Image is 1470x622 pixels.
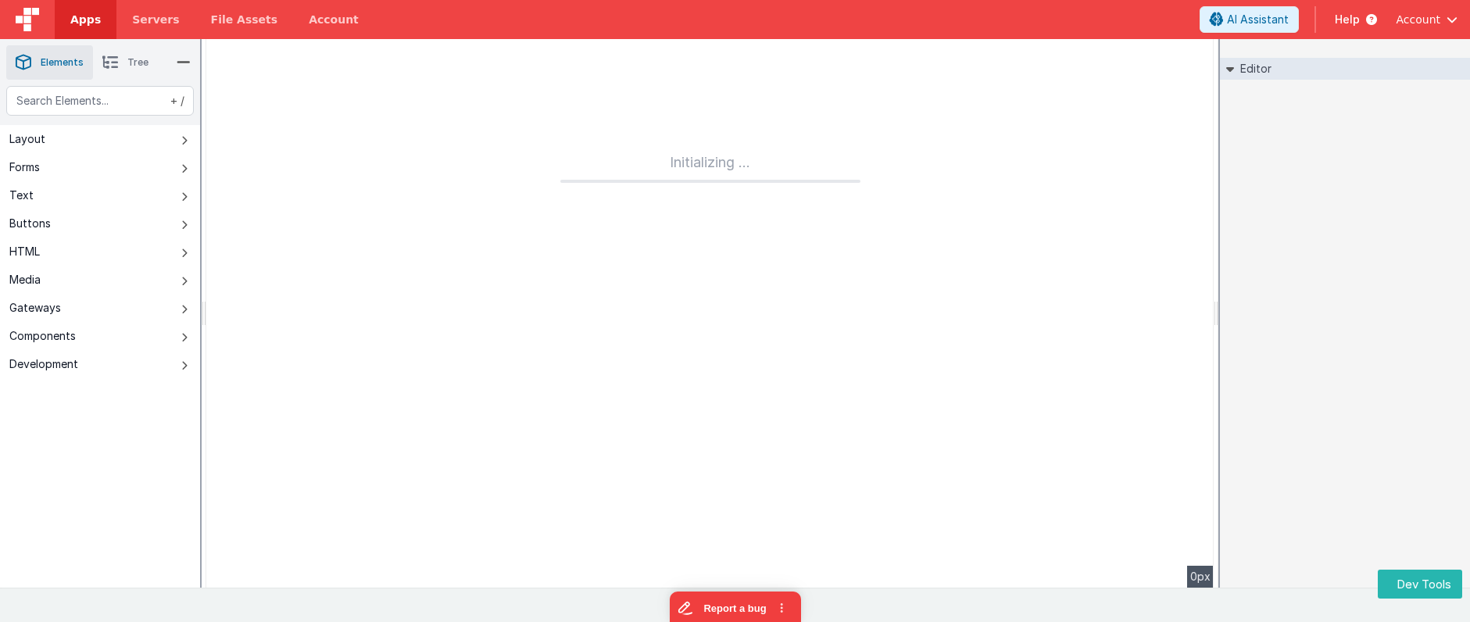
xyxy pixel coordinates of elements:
[9,328,76,344] div: Components
[127,56,148,69] span: Tree
[9,300,61,316] div: Gateways
[9,356,78,372] div: Development
[9,188,34,203] div: Text
[9,272,41,288] div: Media
[6,86,194,116] input: Search Elements...
[206,39,1214,588] div: -->
[167,86,184,116] span: + /
[1396,12,1440,27] span: Account
[9,131,45,147] div: Layout
[9,216,51,231] div: Buttons
[1335,12,1360,27] span: Help
[1396,12,1457,27] button: Account
[9,244,40,259] div: HTML
[211,12,278,27] span: File Assets
[132,12,179,27] span: Servers
[1234,58,1271,80] h2: Editor
[1200,6,1299,33] button: AI Assistant
[1187,566,1214,588] div: 0px
[41,56,84,69] span: Elements
[560,152,860,183] div: Initializing ...
[1378,570,1462,599] button: Dev Tools
[9,159,40,175] div: Forms
[70,12,101,27] span: Apps
[1227,12,1289,27] span: AI Assistant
